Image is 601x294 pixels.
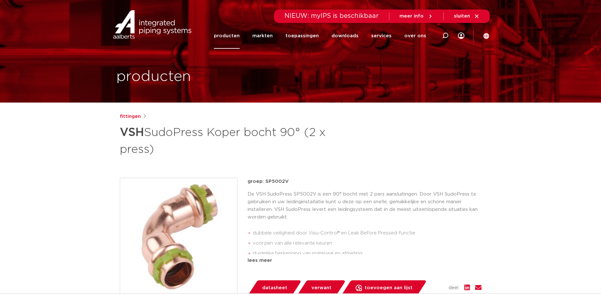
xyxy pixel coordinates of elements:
[311,283,331,293] span: verwant
[458,23,464,49] div: my IPS
[454,13,480,19] a: sluiten
[248,178,481,185] p: groep: SP5002V
[120,127,144,138] strong: VSH
[253,248,481,259] li: duidelijke herkenning van materiaal en afmeting
[253,228,481,238] li: dubbele veiligheid door Visu-Control® en Leak Before Pressed-functie
[285,23,319,49] a: toepassingen
[371,23,392,49] a: services
[120,113,141,120] a: fittingen
[252,23,273,49] a: markten
[120,123,359,157] h1: SudoPress Koper bocht 90° (2 x press)
[214,23,240,49] a: producten
[331,23,359,49] a: downloads
[284,13,379,19] span: NIEUW: myIPS is beschikbaar
[448,284,459,292] span: deel:
[400,13,433,19] a: meer info
[248,257,481,264] div: lees meer
[262,283,287,293] span: datasheet
[365,283,413,293] span: toevoegen aan lijst
[248,190,481,221] p: De VSH SudoPress SP5002V is een 90° bocht met 2 pers aansluitingen. Door VSH SudoPress te gebruik...
[400,14,424,18] span: meer info
[404,23,426,49] a: over ons
[214,23,426,49] nav: Menu
[116,67,191,87] h1: producten
[454,14,470,18] span: sluiten
[253,238,481,248] li: voorzien van alle relevante keuren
